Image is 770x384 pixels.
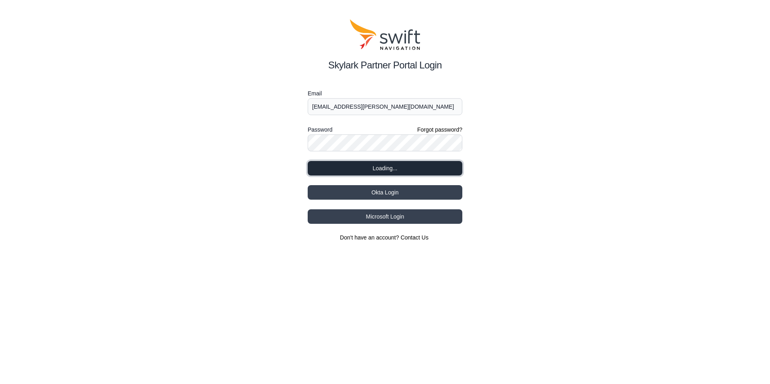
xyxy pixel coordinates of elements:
[308,161,462,175] button: Loading...
[308,89,462,98] label: Email
[401,234,428,241] a: Contact Us
[308,58,462,72] h2: Skylark Partner Portal Login
[308,209,462,224] button: Microsoft Login
[417,126,462,134] a: Forgot password?
[308,185,462,200] button: Okta Login
[308,125,332,134] label: Password
[308,233,462,242] section: Don't have an account?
